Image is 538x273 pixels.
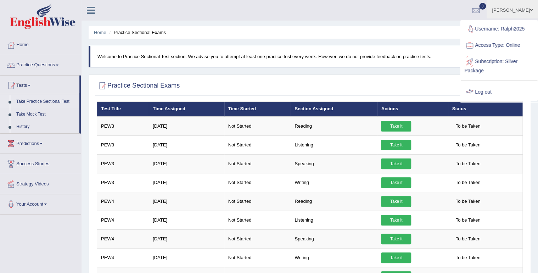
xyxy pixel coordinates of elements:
[13,108,79,121] a: Take Mock Test
[452,177,484,188] span: To be Taken
[149,154,224,173] td: [DATE]
[381,158,411,169] a: Take it
[224,117,291,136] td: Not Started
[291,173,377,192] td: Writing
[452,140,484,150] span: To be Taken
[291,135,377,154] td: Listening
[149,135,224,154] td: [DATE]
[13,95,79,108] a: Take Practice Sectional Test
[224,229,291,248] td: Not Started
[149,192,224,211] td: [DATE]
[224,248,291,267] td: Not Started
[97,229,149,248] td: PEW4
[0,154,81,172] a: Success Stories
[452,252,484,263] span: To be Taken
[107,29,166,36] li: Practice Sectional Exams
[97,173,149,192] td: PEW3
[224,135,291,154] td: Not Started
[461,37,537,54] a: Access Type: Online
[381,196,411,207] a: Take it
[291,102,377,117] th: Section Assigned
[97,154,149,173] td: PEW3
[224,102,291,117] th: Time Started
[149,211,224,229] td: [DATE]
[448,102,522,117] th: Status
[224,192,291,211] td: Not Started
[13,121,79,133] a: History
[0,76,79,93] a: Tests
[0,194,81,212] a: Your Account
[224,154,291,173] td: Not Started
[381,121,411,132] a: Take it
[149,102,224,117] th: Time Assigned
[381,215,411,225] a: Take it
[0,134,81,151] a: Predictions
[94,30,106,35] a: Home
[452,234,484,244] span: To be Taken
[377,102,448,117] th: Actions
[291,192,377,211] td: Reading
[97,248,149,267] td: PEW4
[291,248,377,267] td: Writing
[149,117,224,136] td: [DATE]
[452,196,484,207] span: To be Taken
[0,55,81,73] a: Practice Questions
[291,229,377,248] td: Speaking
[291,211,377,229] td: Listening
[291,117,377,136] td: Reading
[224,211,291,229] td: Not Started
[0,35,81,53] a: Home
[97,53,523,60] p: Welcome to Practice Sectional Test section. We advise you to attempt at least one practice test e...
[461,84,537,100] a: Log out
[381,234,411,244] a: Take it
[381,252,411,263] a: Take it
[97,117,149,136] td: PEW3
[479,3,486,10] span: 0
[381,177,411,188] a: Take it
[452,158,484,169] span: To be Taken
[461,54,537,77] a: Subscription: Silver Package
[97,192,149,211] td: PEW4
[224,173,291,192] td: Not Started
[149,229,224,248] td: [DATE]
[97,80,180,91] h2: Practice Sectional Exams
[381,140,411,150] a: Take it
[452,215,484,225] span: To be Taken
[97,135,149,154] td: PEW3
[0,174,81,192] a: Strategy Videos
[97,102,149,117] th: Test Title
[97,211,149,229] td: PEW4
[149,248,224,267] td: [DATE]
[291,154,377,173] td: Speaking
[452,121,484,132] span: To be Taken
[461,21,537,37] a: Username: Ralph2025
[149,173,224,192] td: [DATE]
